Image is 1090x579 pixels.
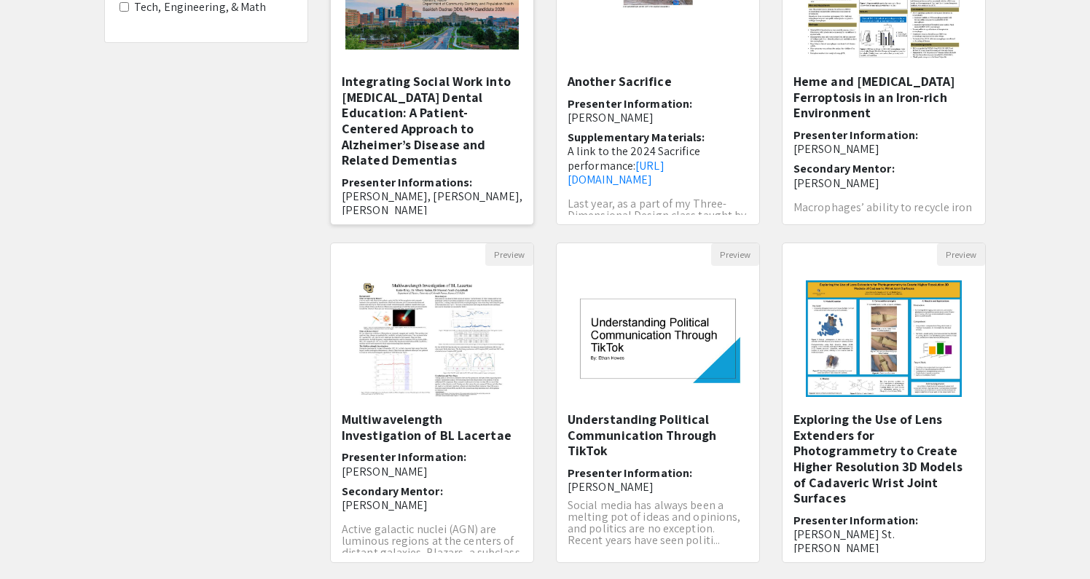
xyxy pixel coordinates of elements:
span: [PERSON_NAME] [568,110,654,125]
h5: Heme and [MEDICAL_DATA] Ferroptosis in an Iron-rich Environment [793,74,974,121]
button: Preview [937,243,985,266]
p: A link to the 2024 Sacrifice performance: [568,144,748,186]
span: [PERSON_NAME] [342,464,428,479]
span: Supplementary Materials: [568,130,705,145]
span: [PERSON_NAME] [568,479,654,495]
h5: Another Sacrifice [568,74,748,90]
span: Secondary Mentor: [793,161,895,176]
p: Active galactic nuclei (AGN) are luminous regions at the centers of distant galaxies. Blazars, a ... [342,524,522,570]
span: [PERSON_NAME] [793,141,879,157]
h5: Integrating Social Work into [MEDICAL_DATA] Dental Education: A Patient-Centered Approach to Alzh... [342,74,522,168]
h6: Presenter Information: [793,128,974,156]
h6: Presenter Information: [568,466,748,494]
button: Preview [711,243,759,266]
h6: Presenter Information: [793,513,974,556]
h5: Multiwavelength Investigation of BL Lacertae [342,411,522,443]
h5: Understanding Political Communication Through TikTok [568,411,748,459]
div: Open Presentation <p>Understanding Political Communication Through TikTok</p> [556,243,760,563]
p: Social media has always been a melting pot of ideas and opinions, and politics are no exception. ... [568,500,748,546]
span: [PERSON_NAME] St. [PERSON_NAME] [793,527,895,556]
h5: Exploring the Use of Lens Extenders for Photogrammetry to Create Higher Resolution 3D Models of C... [793,411,974,506]
button: Preview [485,243,533,266]
div: Open Presentation <p>Multiwavelength Investigation of BL Lacertae</p> [330,243,534,563]
div: Open Presentation <p class="ql-align-center"><strong style="color: black;">Exploring the Use of L... [782,243,986,563]
h6: Presenter Information: [342,450,522,478]
span: Macrophages’ ability to recycle iron is important in [GEOGRAPHIC_DATA]... [793,200,973,238]
h6: Presenter Information: [568,97,748,125]
img: <p class="ql-align-center"><strong style="color: black;">Exploring the Use of Lens Extenders for ... [791,266,976,411]
h6: Presenter Informations: [342,176,522,218]
a: [URL][DOMAIN_NAME] [568,158,664,187]
iframe: Chat [11,513,62,568]
span: Secondary Mentor: [342,484,443,499]
span: [PERSON_NAME], [PERSON_NAME], [PERSON_NAME] [342,189,522,218]
p: [PERSON_NAME] [342,498,522,512]
p: [PERSON_NAME] [793,176,974,190]
img: <p>Understanding Political Communication Through TikTok</p> [557,275,759,402]
img: <p>Multiwavelength Investigation of BL Lacertae</p> [343,266,521,411]
p: Last year, as a part of my Three-Dimensional Design class taught by my mentor [PERSON_NAME], I pe... [568,198,748,245]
